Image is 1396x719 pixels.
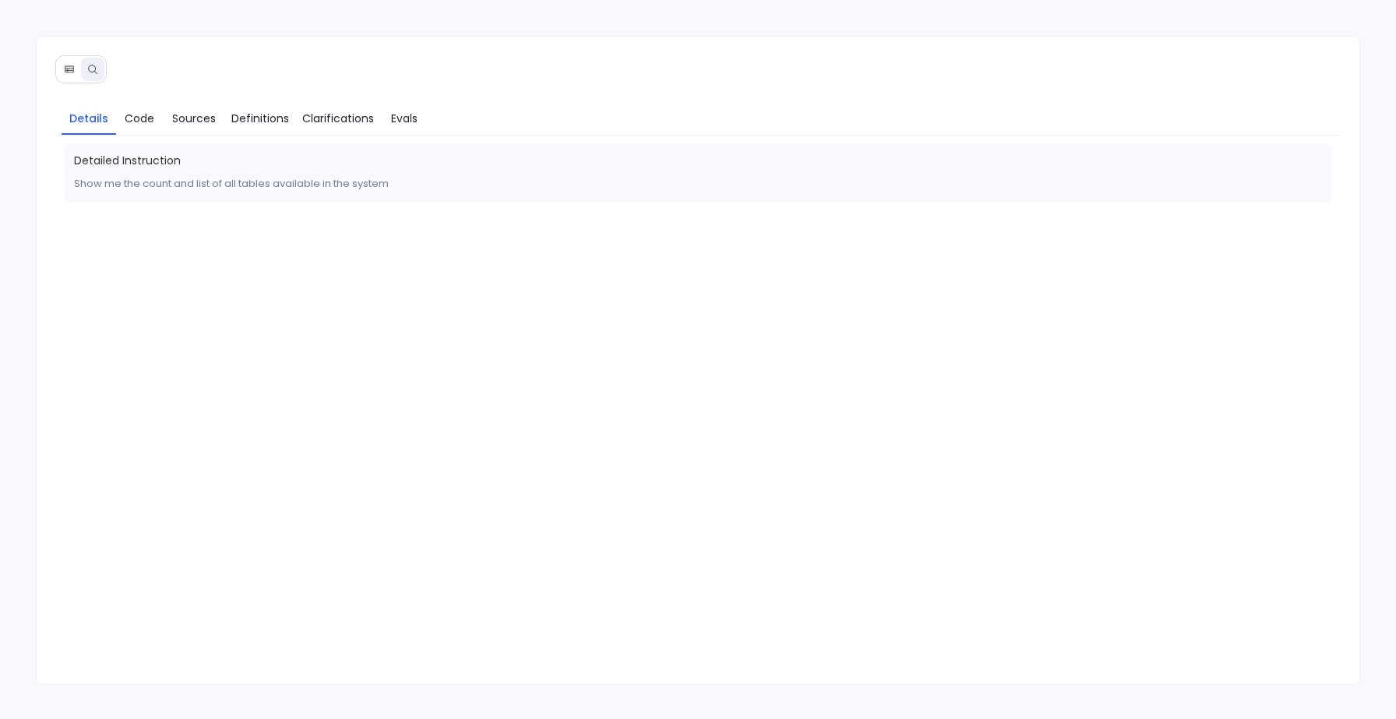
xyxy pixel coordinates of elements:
[391,110,418,127] span: Evals
[69,110,108,127] span: Details
[74,174,1322,193] p: Show me the count and list of all tables available in the system
[125,110,154,127] span: Code
[74,153,1322,168] span: Detailed Instruction
[231,110,289,127] span: Definitions
[302,110,374,127] span: Clarifications
[172,110,216,127] span: Sources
